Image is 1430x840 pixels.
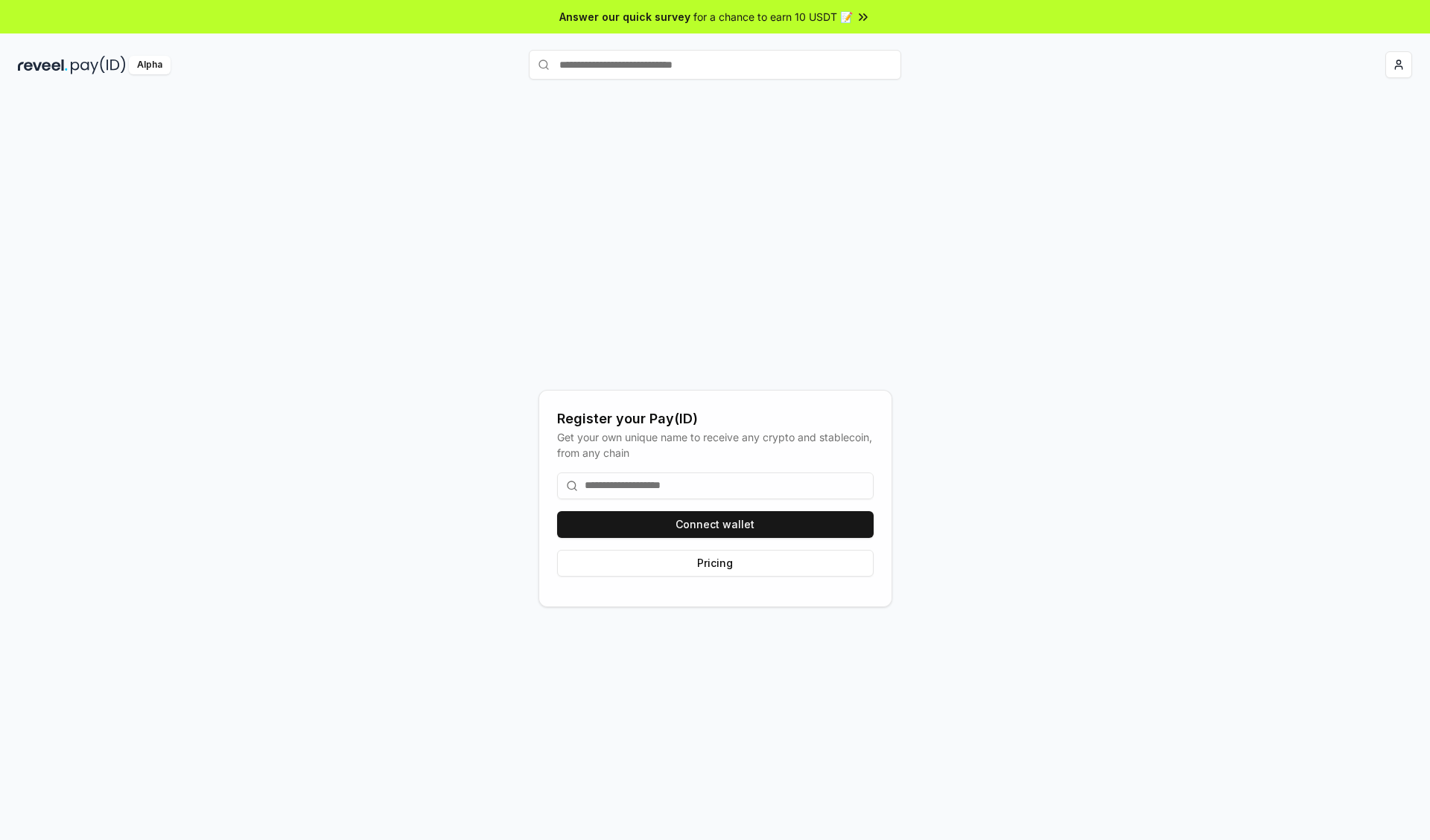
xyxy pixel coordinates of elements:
img: reveel_dark [18,56,68,74]
span: for a chance to earn 10 USDT 📝 [693,9,853,25]
div: Alpha [129,56,171,74]
span: Answer our quick survey [559,9,690,25]
img: pay_id [71,56,126,74]
div: Get your own unique name to receive any crypto and stablecoin, from any chain [557,429,874,461]
button: Pricing [557,550,874,577]
button: Connect wallet [557,511,874,538]
div: Register your Pay(ID) [557,408,874,429]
